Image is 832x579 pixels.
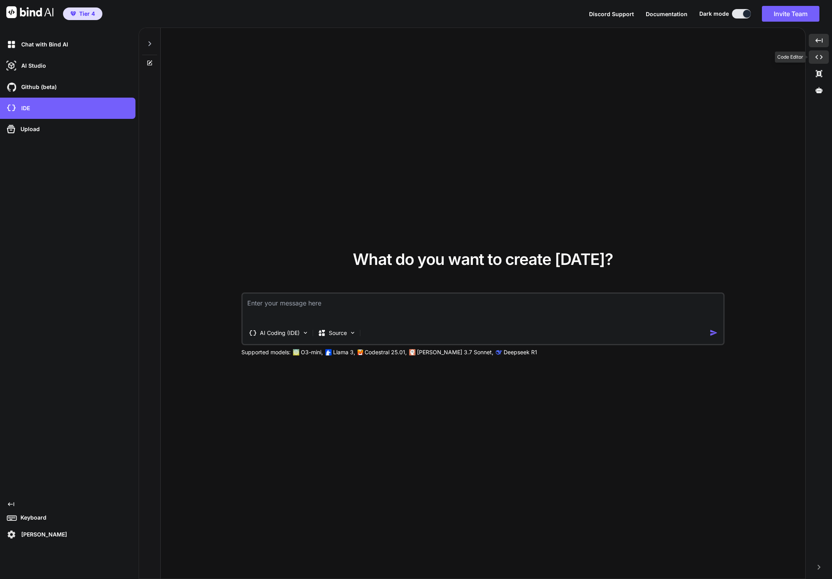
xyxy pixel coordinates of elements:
[241,348,291,356] p: Supported models:
[18,83,57,91] p: Github (beta)
[79,10,95,18] span: Tier 4
[358,350,363,355] img: Mistral-AI
[365,348,407,356] p: Codestral 25.01,
[5,59,18,72] img: darkAi-studio
[301,348,323,356] p: O3-mini,
[504,348,537,356] p: Deepseek R1
[646,11,687,17] span: Documentation
[260,329,300,337] p: AI Coding (IDE)
[18,41,68,48] p: Chat with Bind AI
[17,514,46,522] p: Keyboard
[646,10,687,18] button: Documentation
[302,329,309,336] img: Pick Tools
[5,38,18,51] img: darkChat
[70,11,76,16] img: premium
[409,349,415,355] img: claude
[293,349,299,355] img: GPT-4
[5,528,18,541] img: settings
[325,349,332,355] img: Llama2
[18,531,67,538] p: [PERSON_NAME]
[329,329,347,337] p: Source
[589,11,634,17] span: Discord Support
[353,250,613,269] span: What do you want to create [DATE]?
[333,348,355,356] p: Llama 3,
[417,348,493,356] p: [PERSON_NAME] 3.7 Sonnet,
[18,62,46,70] p: AI Studio
[775,52,806,63] div: Code Editor
[18,104,30,112] p: IDE
[5,102,18,115] img: cloudideIcon
[6,6,54,18] img: Bind AI
[710,329,718,337] img: icon
[349,329,356,336] img: Pick Models
[5,80,18,94] img: githubDark
[699,10,729,18] span: Dark mode
[17,125,40,133] p: Upload
[589,10,634,18] button: Discord Support
[762,6,819,22] button: Invite Team
[496,349,502,355] img: claude
[63,7,102,20] button: premiumTier 4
